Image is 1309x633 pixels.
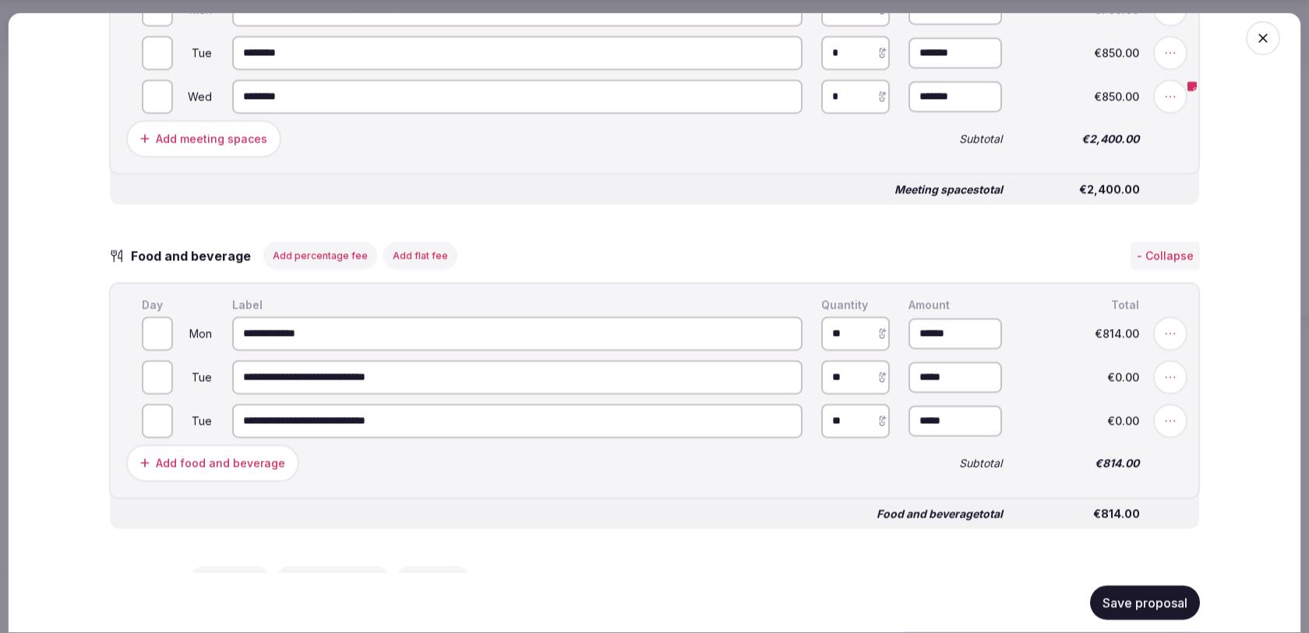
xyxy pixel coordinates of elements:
[1021,416,1139,426] span: €0.00
[905,130,1005,147] div: Subtotal
[396,566,470,594] button: Add flat fee
[156,131,267,147] div: Add meeting spaces
[276,566,390,594] button: Add percentage fee
[1018,296,1142,313] div: Total
[176,416,213,426] div: Tue
[176,48,213,58] div: Tue
[229,296,806,313] div: Label
[1090,585,1200,620] button: Save proposal
[176,328,213,339] div: Mon
[905,454,1005,472] div: Subtotal
[139,296,217,313] div: Day
[877,508,1003,519] span: Food and beverage total
[905,296,1005,313] div: Amount
[1021,48,1139,58] span: €850.00
[176,372,213,383] div: Tue
[1021,458,1139,469] span: €814.00
[1131,242,1200,270] button: - Collapse
[190,566,270,594] button: Add line item
[1021,184,1140,195] span: €2,400.00
[1021,91,1139,102] span: €850.00
[818,296,893,313] div: Quantity
[126,444,299,482] button: Add food and beverage
[1021,372,1139,383] span: €0.00
[156,455,285,471] div: Add food and beverage
[176,91,213,102] div: Wed
[126,120,281,157] button: Add meeting spaces
[383,242,457,270] button: Add flat fee
[1021,133,1139,144] span: €2,400.00
[894,184,1003,195] span: Meeting spaces total
[125,246,266,265] h3: Food and beverage
[1021,508,1140,519] span: €814.00
[125,571,193,589] h3: Alcohol
[1021,328,1139,339] span: €814.00
[263,242,377,270] button: Add percentage fee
